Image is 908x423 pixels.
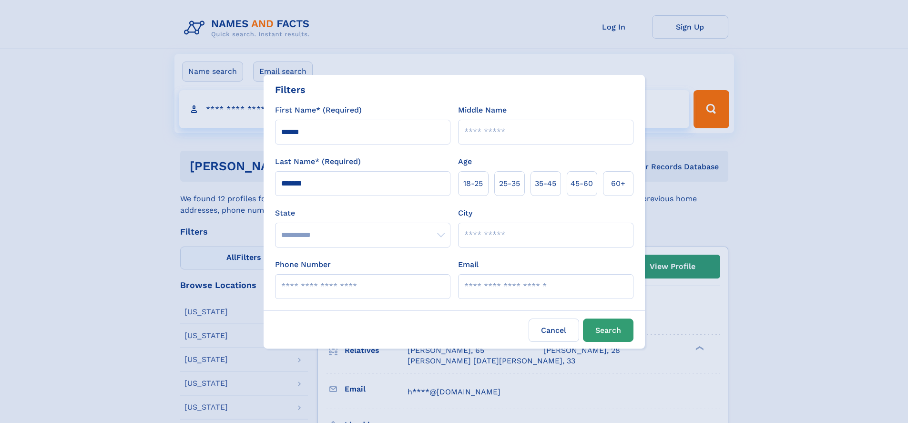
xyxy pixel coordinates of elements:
[275,259,331,270] label: Phone Number
[583,319,633,342] button: Search
[535,178,556,189] span: 35‑45
[275,104,362,116] label: First Name* (Required)
[458,104,507,116] label: Middle Name
[275,207,450,219] label: State
[458,156,472,167] label: Age
[571,178,593,189] span: 45‑60
[458,259,479,270] label: Email
[611,178,625,189] span: 60+
[458,207,472,219] label: City
[463,178,483,189] span: 18‑25
[529,319,579,342] label: Cancel
[499,178,520,189] span: 25‑35
[275,83,306,97] div: Filters
[275,156,361,167] label: Last Name* (Required)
